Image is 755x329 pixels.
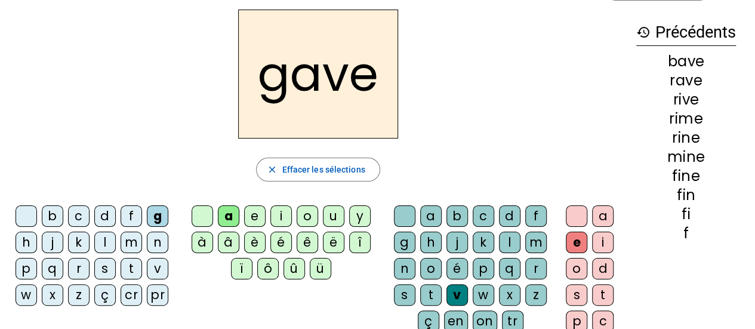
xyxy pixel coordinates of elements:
div: t [592,284,614,306]
div: o [420,258,442,279]
div: pr [147,284,168,306]
div: t [420,284,442,306]
div: ï [231,258,252,279]
div: k [68,232,90,253]
div: a [420,205,442,227]
div: o [297,205,318,227]
div: c [473,205,494,227]
span: Effacer les sélections [282,162,365,177]
div: ç [94,284,116,306]
button: Effacer les sélections [256,158,380,182]
div: l [499,232,520,253]
mat-icon: history [636,25,651,39]
div: rine [636,131,736,145]
div: o [566,258,587,279]
div: m [525,232,547,253]
div: d [499,205,520,227]
div: â [218,232,239,253]
div: h [16,232,37,253]
div: s [394,284,415,306]
div: fi [636,207,736,222]
div: q [499,258,520,279]
div: t [121,258,142,279]
div: l [94,232,116,253]
div: b [446,205,468,227]
div: y [349,205,371,227]
div: n [394,258,415,279]
div: x [42,284,63,306]
div: rime [636,112,736,126]
div: c [68,205,90,227]
div: a [592,205,614,227]
div: f [525,205,547,227]
div: v [147,258,168,279]
div: p [473,258,494,279]
div: j [446,232,468,253]
div: u [323,205,344,227]
div: d [592,258,614,279]
div: z [525,284,547,306]
div: m [121,232,142,253]
div: fine [636,169,736,183]
div: a [218,205,239,227]
div: ê [297,232,318,253]
h3: Précédents [636,19,736,46]
div: cr [121,284,142,306]
div: é [270,232,292,253]
div: rave [636,73,736,88]
div: i [270,205,292,227]
div: mine [636,150,736,164]
div: g [394,232,415,253]
div: à [192,232,213,253]
div: f [121,205,142,227]
div: w [473,284,494,306]
div: k [473,232,494,253]
div: r [525,258,547,279]
div: è [244,232,266,253]
div: x [499,284,520,306]
div: q [42,258,63,279]
div: î [349,232,371,253]
div: e [244,205,266,227]
div: ô [257,258,279,279]
div: v [446,284,468,306]
div: e [566,232,587,253]
div: g [147,205,168,227]
div: z [68,284,90,306]
div: bave [636,54,736,69]
mat-icon: close [266,164,277,175]
div: n [147,232,168,253]
div: i [592,232,614,253]
div: ü [310,258,331,279]
div: û [283,258,305,279]
div: s [94,258,116,279]
div: r [68,258,90,279]
div: ë [323,232,344,253]
div: p [16,258,37,279]
div: w [16,284,37,306]
h2: gave [238,10,398,139]
div: d [94,205,116,227]
div: é [446,258,468,279]
div: f [636,226,736,241]
div: b [42,205,63,227]
div: h [420,232,442,253]
div: j [42,232,63,253]
div: s [566,284,587,306]
div: rive [636,93,736,107]
div: fin [636,188,736,202]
